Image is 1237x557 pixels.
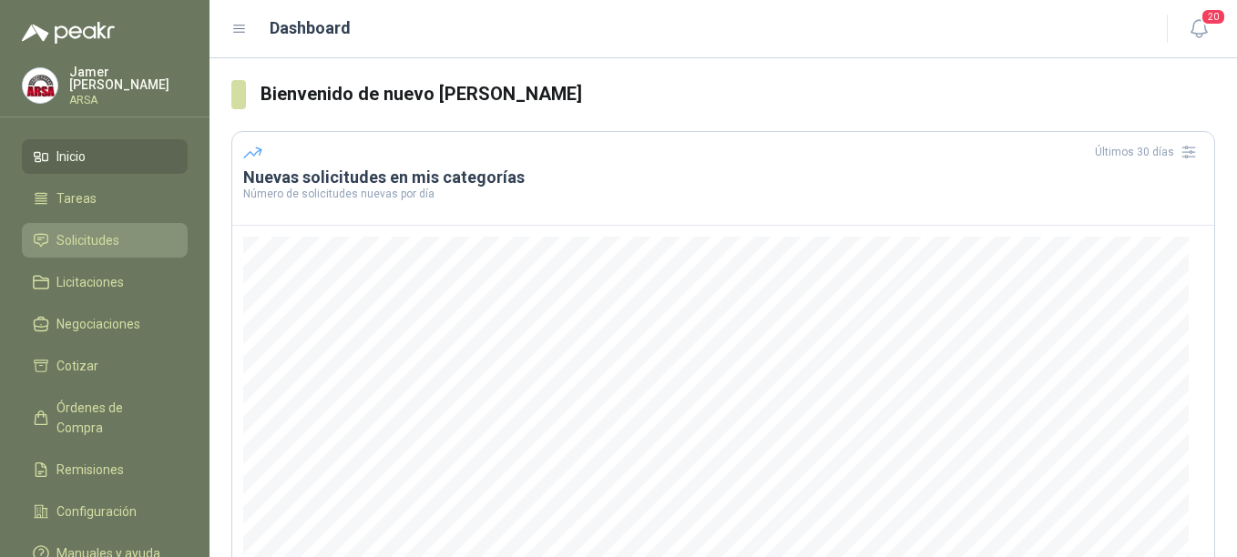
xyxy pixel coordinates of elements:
[56,398,170,438] span: Órdenes de Compra
[22,139,188,174] a: Inicio
[270,15,351,41] h1: Dashboard
[22,494,188,529] a: Configuración
[56,460,124,480] span: Remisiones
[56,147,86,167] span: Inicio
[243,188,1203,199] p: Número de solicitudes nuevas por día
[22,452,188,487] a: Remisiones
[22,265,188,299] a: Licitaciones
[23,68,57,103] img: Company Logo
[22,349,188,383] a: Cotizar
[22,307,188,341] a: Negociaciones
[1182,13,1215,46] button: 20
[22,390,188,445] a: Órdenes de Compra
[56,230,119,250] span: Solicitudes
[1095,137,1203,167] div: Últimos 30 días
[56,501,137,522] span: Configuración
[22,22,115,44] img: Logo peakr
[243,167,1203,188] h3: Nuevas solicitudes en mis categorías
[22,223,188,258] a: Solicitudes
[1201,8,1226,25] span: 20
[22,181,188,216] a: Tareas
[56,188,97,208] span: Tareas
[261,80,1215,108] h3: Bienvenido de nuevo [PERSON_NAME]
[56,356,98,376] span: Cotizar
[69,95,188,106] p: ARSA
[56,272,124,292] span: Licitaciones
[69,66,188,91] p: Jamer [PERSON_NAME]
[56,314,140,334] span: Negociaciones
